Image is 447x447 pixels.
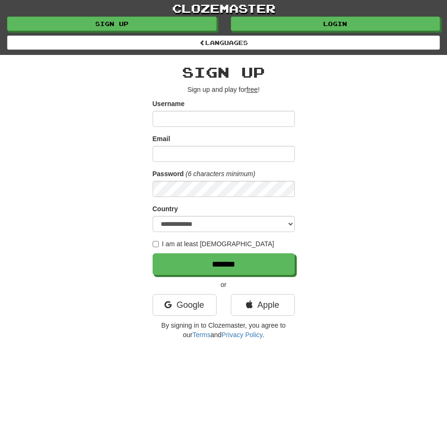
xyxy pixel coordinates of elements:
[153,64,295,80] h2: Sign up
[153,169,184,179] label: Password
[153,99,185,108] label: Username
[153,134,170,143] label: Email
[186,170,255,178] em: (6 characters minimum)
[231,17,440,31] a: Login
[153,239,274,249] label: I am at least [DEMOGRAPHIC_DATA]
[7,17,217,31] a: Sign up
[192,331,210,339] a: Terms
[231,294,295,316] a: Apple
[153,321,295,340] p: By signing in to Clozemaster, you agree to our and .
[153,294,217,316] a: Google
[7,36,440,50] a: Languages
[153,85,295,94] p: Sign up and play for !
[153,241,159,247] input: I am at least [DEMOGRAPHIC_DATA]
[153,204,178,214] label: Country
[246,86,258,93] u: free
[153,280,295,289] p: or
[221,331,262,339] a: Privacy Policy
